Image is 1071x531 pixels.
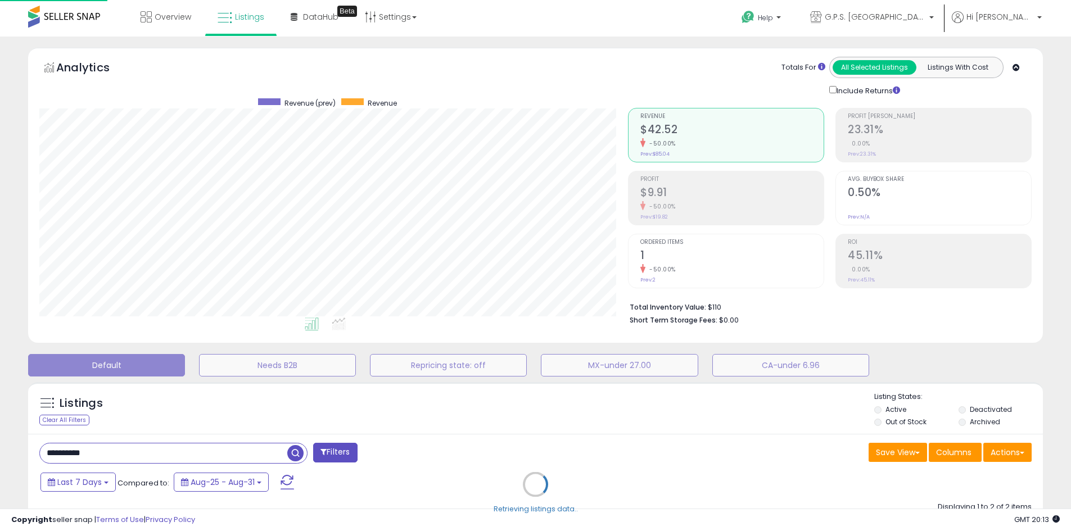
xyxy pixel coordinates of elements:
[712,354,869,376] button: CA-under 6.96
[758,13,773,22] span: Help
[719,315,739,325] span: $0.00
[848,265,870,274] small: 0.00%
[541,354,698,376] button: MX-under 27.00
[645,139,676,148] small: -50.00%
[303,11,338,22] span: DataHub
[56,60,132,78] h5: Analytics
[833,60,916,75] button: All Selected Listings
[337,6,357,17] div: Tooltip anchor
[640,123,824,138] h2: $42.52
[630,302,706,312] b: Total Inventory Value:
[640,239,824,246] span: Ordered Items
[640,114,824,120] span: Revenue
[640,276,656,283] small: Prev: 2
[848,214,870,220] small: Prev: N/A
[640,176,824,183] span: Profit
[825,11,926,22] span: G.P.S. [GEOGRAPHIC_DATA]
[11,515,195,525] div: seller snap | |
[630,299,1023,313] li: $110
[199,354,356,376] button: Needs B2B
[645,202,676,211] small: -50.00%
[916,60,1000,75] button: Listings With Cost
[952,11,1042,37] a: Hi [PERSON_NAME]
[848,276,875,283] small: Prev: 45.11%
[781,62,825,73] div: Totals For
[368,98,397,108] span: Revenue
[848,151,876,157] small: Prev: 23.31%
[155,11,191,22] span: Overview
[235,11,264,22] span: Listings
[494,504,578,514] div: Retrieving listings data..
[848,123,1031,138] h2: 23.31%
[370,354,527,376] button: Repricing state: off
[848,114,1031,120] span: Profit [PERSON_NAME]
[645,265,676,274] small: -50.00%
[848,176,1031,183] span: Avg. Buybox Share
[640,214,668,220] small: Prev: $19.82
[966,11,1034,22] span: Hi [PERSON_NAME]
[284,98,336,108] span: Revenue (prev)
[733,2,792,37] a: Help
[741,10,755,24] i: Get Help
[848,249,1031,264] h2: 45.11%
[630,315,717,325] b: Short Term Storage Fees:
[28,354,185,376] button: Default
[848,139,870,148] small: 0.00%
[640,249,824,264] h2: 1
[848,239,1031,246] span: ROI
[848,186,1031,201] h2: 0.50%
[640,186,824,201] h2: $9.91
[11,514,52,525] strong: Copyright
[821,84,914,97] div: Include Returns
[640,151,670,157] small: Prev: $85.04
